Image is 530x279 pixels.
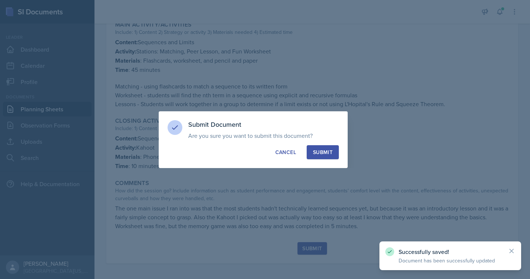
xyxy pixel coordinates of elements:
button: Submit [307,145,339,159]
p: Document has been successfully updated [399,257,502,264]
p: Successfully saved! [399,248,502,255]
div: Cancel [275,149,296,156]
h3: Submit Document [188,120,339,129]
div: Submit [313,149,333,156]
p: Are you sure you want to submit this document? [188,132,339,139]
button: Cancel [269,145,302,159]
